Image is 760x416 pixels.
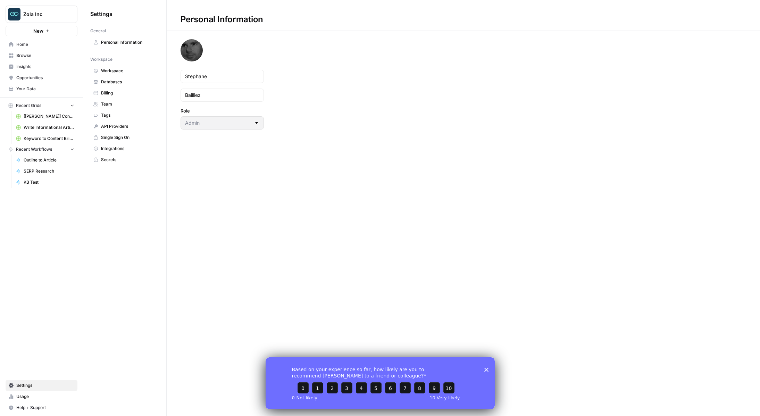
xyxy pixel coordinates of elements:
label: Role [181,107,264,114]
span: Write Informational Article [24,124,74,131]
span: API Providers [101,123,156,130]
span: Keyword to Content Brief Grid [24,135,74,142]
a: API Providers [90,121,159,132]
button: Recent Workflows [6,144,77,155]
span: Workspace [90,56,112,63]
span: Databases [101,79,156,85]
span: Insights [16,64,74,70]
span: Zola Inc [23,11,65,18]
span: Outline to Article [24,157,74,163]
button: Workspace: Zola Inc [6,6,77,23]
a: Settings [6,380,77,391]
a: Team [90,99,159,110]
a: Write Informational Article [13,122,77,133]
span: Integrations [101,145,156,152]
a: Single Sign On [90,132,159,143]
span: Browse [16,52,74,59]
a: Browse [6,50,77,61]
span: Secrets [101,157,156,163]
span: Settings [90,10,112,18]
span: KB Test [24,179,74,185]
button: Recent Grids [6,100,77,111]
span: [[PERSON_NAME]] Content Creation [24,113,74,119]
span: Personal Information [101,39,156,45]
span: Workspace [101,68,156,74]
a: Keyword to Content Brief Grid [13,133,77,144]
a: Opportunities [6,72,77,83]
span: Usage [16,393,74,400]
iframe: Survey from AirOps [266,357,495,409]
span: Single Sign On [101,134,156,141]
a: [[PERSON_NAME]] Content Creation [13,111,77,122]
a: Outline to Article [13,155,77,166]
a: SERP Research [13,166,77,177]
a: Insights [6,61,77,72]
a: Databases [90,76,159,88]
a: Personal Information [90,37,159,48]
span: Home [16,41,74,48]
span: Team [101,101,156,107]
span: Settings [16,382,74,389]
button: Help + Support [6,402,77,413]
a: Secrets [90,154,159,165]
span: Billing [101,90,156,96]
span: Recent Grids [16,102,41,109]
span: General [90,28,106,34]
img: Zola Inc Logo [8,8,20,20]
div: Personal Information [167,14,277,25]
a: Integrations [90,143,159,154]
a: Billing [90,88,159,99]
span: Opportunities [16,75,74,81]
button: New [6,26,77,36]
a: Workspace [90,65,159,76]
span: New [33,27,43,34]
img: avatar [181,39,203,61]
a: Tags [90,110,159,121]
a: Usage [6,391,77,402]
a: Home [6,39,77,50]
span: Help + Support [16,405,74,411]
a: KB Test [13,177,77,188]
span: SERP Research [24,168,74,174]
span: Recent Workflows [16,146,52,152]
a: Your Data [6,83,77,94]
span: Tags [101,112,156,118]
span: Your Data [16,86,74,92]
